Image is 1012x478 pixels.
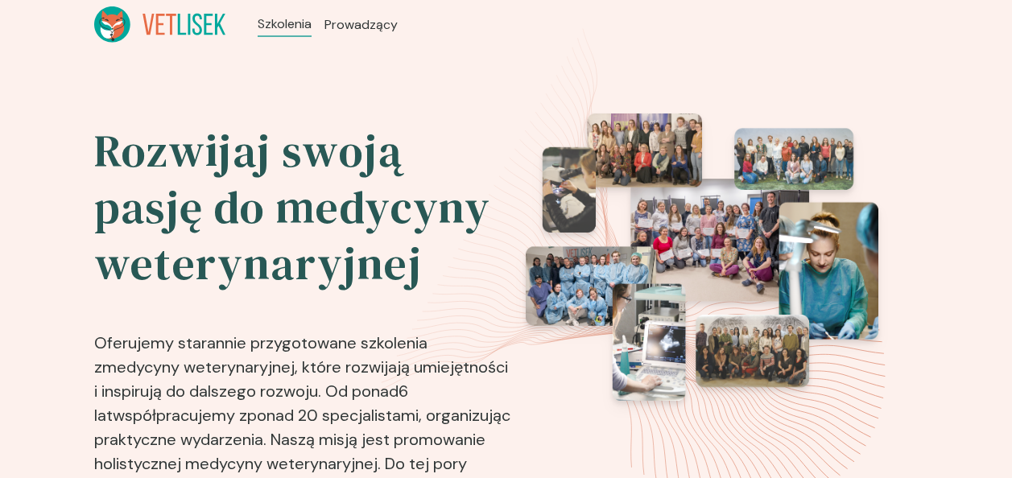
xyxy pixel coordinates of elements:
a: Szkolenia [258,14,312,34]
b: ponad 20 specjalistami [247,405,419,426]
b: medycyny weterynaryjnej [102,356,295,377]
img: eventsPhotosRoll2.png [526,113,878,401]
h2: Rozwijaj swoją pasję do medycyny weterynaryjnej [94,123,514,292]
a: Prowadzący [324,15,398,35]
